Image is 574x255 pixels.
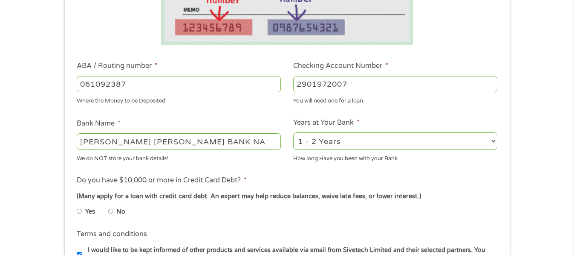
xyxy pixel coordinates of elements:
input: 345634636 [293,76,497,92]
label: No [116,207,125,217]
div: (Many apply for a loan with credit card debt. An expert may help reduce balances, waive late fees... [77,192,497,201]
input: 263177916 [77,76,281,92]
label: ABA / Routing number [77,62,158,70]
label: Checking Account Number [293,62,388,70]
label: Yes [85,207,95,217]
div: Where the Money to be Deposited [77,94,281,106]
div: You will need one for a loan. [293,94,497,106]
div: We do NOT store your bank details! [77,151,281,163]
label: Terms and conditions [77,230,147,239]
label: Bank Name [77,119,121,128]
label: Do you have $10,000 or more in Credit Card Debt? [77,176,247,185]
div: How long Have you been with your Bank [293,151,497,163]
label: Years at Your Bank [293,118,360,127]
